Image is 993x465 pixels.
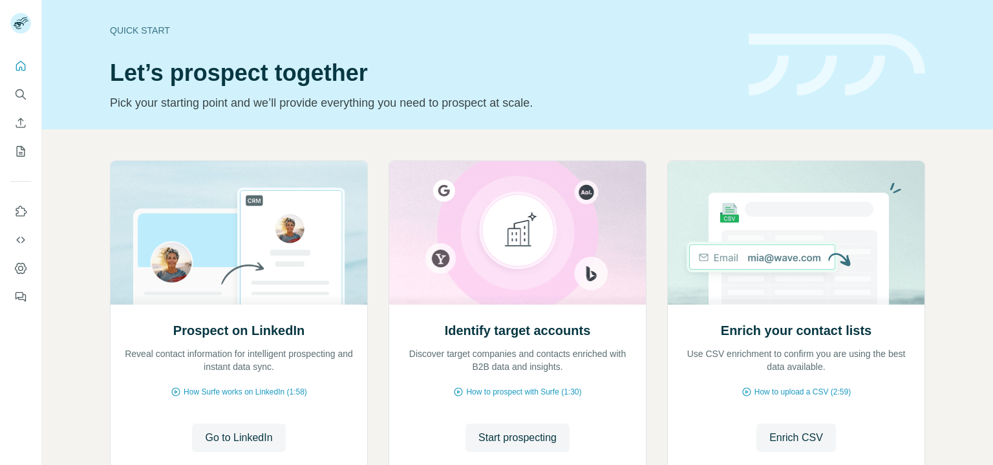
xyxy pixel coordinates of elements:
span: Start prospecting [478,430,557,446]
span: How to upload a CSV (2:59) [754,386,851,398]
h1: Let’s prospect together [110,60,733,86]
button: Use Surfe on LinkedIn [10,200,31,223]
img: Prospect on LinkedIn [110,161,368,305]
button: Dashboard [10,257,31,280]
button: Go to LinkedIn [192,424,285,452]
p: Pick your starting point and we’ll provide everything you need to prospect at scale. [110,94,733,112]
div: Quick start [110,24,733,37]
p: Use CSV enrichment to confirm you are using the best data available. [681,347,912,373]
span: Go to LinkedIn [205,430,272,446]
span: How to prospect with Surfe (1:30) [466,386,581,398]
button: Feedback [10,285,31,308]
button: Enrich CSV [10,111,31,135]
p: Reveal contact information for intelligent prospecting and instant data sync. [123,347,354,373]
img: banner [749,34,925,96]
h2: Enrich your contact lists [721,321,871,340]
img: Identify target accounts [389,161,646,305]
h2: Identify target accounts [445,321,591,340]
button: Quick start [10,54,31,78]
h2: Prospect on LinkedIn [173,321,304,340]
button: Start prospecting [465,424,570,452]
button: Enrich CSV [756,424,836,452]
button: Use Surfe API [10,228,31,252]
span: Enrich CSV [769,430,823,446]
span: How Surfe works on LinkedIn (1:58) [184,386,307,398]
p: Discover target companies and contacts enriched with B2B data and insights. [402,347,633,373]
button: Search [10,83,31,106]
img: Enrich your contact lists [667,161,925,305]
button: My lists [10,140,31,163]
